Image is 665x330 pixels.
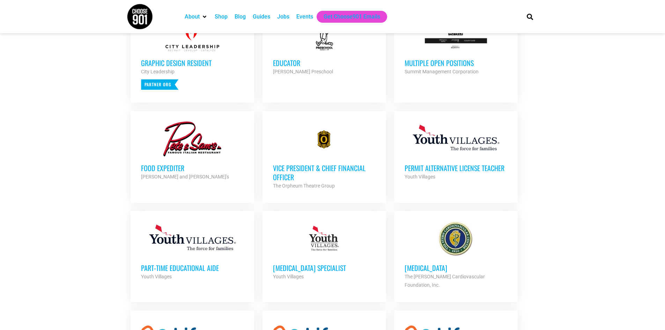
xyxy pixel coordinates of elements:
[181,11,211,23] div: About
[235,13,246,21] a: Blog
[141,174,229,179] strong: [PERSON_NAME] and [PERSON_NAME]'s
[394,211,518,300] a: [MEDICAL_DATA] The [PERSON_NAME] Cardiovascular Foundation, Inc.
[131,211,254,291] a: Part-Time Educational Aide Youth Villages
[405,263,507,272] h3: [MEDICAL_DATA]
[141,263,244,272] h3: Part-Time Educational Aide
[405,69,479,74] strong: Summit Management Corporation
[277,13,289,21] a: Jobs
[131,111,254,191] a: Food Expediter [PERSON_NAME] and [PERSON_NAME]'s
[181,11,515,23] nav: Main nav
[253,13,270,21] a: Guides
[405,174,435,179] strong: Youth Villages
[394,6,518,86] a: Multiple Open Positions Summit Management Corporation
[405,58,507,67] h3: Multiple Open Positions
[273,263,376,272] h3: [MEDICAL_DATA] Specialist
[263,211,386,291] a: [MEDICAL_DATA] Specialist Youth Villages
[141,274,172,279] strong: Youth Villages
[141,163,244,173] h3: Food Expediter
[185,13,200,21] a: About
[273,69,333,74] strong: [PERSON_NAME] Preschool
[263,6,386,86] a: Educator [PERSON_NAME] Preschool
[273,163,376,182] h3: Vice President & Chief Financial Officer
[324,13,380,21] a: Get Choose901 Emails
[141,58,244,67] h3: Graphic Design Resident
[131,6,254,100] a: Graphic Design Resident City Leadership Partner Org
[215,13,228,21] a: Shop
[405,163,507,173] h3: Permit Alternative License Teacher
[141,69,175,74] strong: City Leadership
[273,58,376,67] h3: Educator
[263,111,386,200] a: Vice President & Chief Financial Officer The Orpheum Theatre Group
[273,274,304,279] strong: Youth Villages
[405,274,485,288] strong: The [PERSON_NAME] Cardiovascular Foundation, Inc.
[394,111,518,191] a: Permit Alternative License Teacher Youth Villages
[273,183,335,189] strong: The Orpheum Theatre Group
[296,13,313,21] a: Events
[524,11,535,22] div: Search
[141,79,178,90] p: Partner Org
